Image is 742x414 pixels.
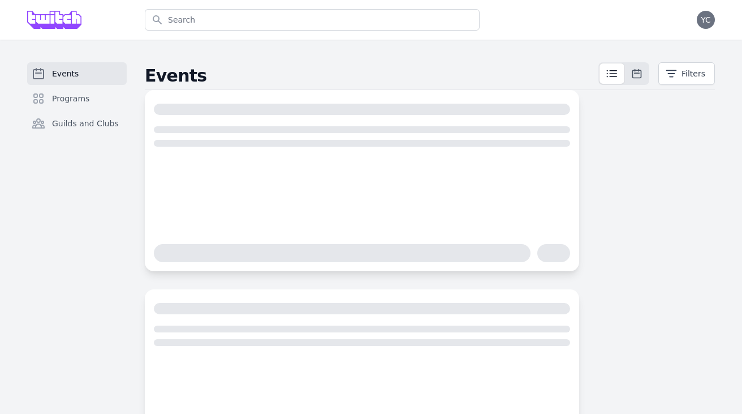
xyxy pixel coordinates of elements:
[27,112,127,135] a: Guilds and Clubs
[27,11,81,29] img: Grove
[27,62,127,153] nav: Sidebar
[701,16,711,24] span: YC
[145,9,480,31] input: Search
[52,68,79,79] span: Events
[52,93,89,104] span: Programs
[27,87,127,110] a: Programs
[52,118,119,129] span: Guilds and Clubs
[658,62,715,85] button: Filters
[27,62,127,85] a: Events
[145,66,598,86] h2: Events
[697,11,715,29] button: YC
